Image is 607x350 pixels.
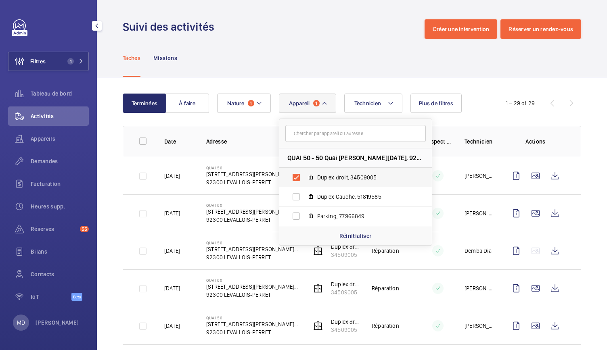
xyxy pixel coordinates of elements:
[164,322,180,330] p: [DATE]
[500,19,581,39] button: Réserver un rendez-vous
[30,57,46,65] span: Filtres
[248,100,254,106] span: 1
[165,94,209,113] button: À faire
[206,253,298,261] p: 92300 LEVALLOIS-PERRET
[67,58,74,65] span: 1
[372,247,399,255] p: Réparation
[31,202,89,210] span: Heures supp.
[331,326,359,334] p: 34509005
[31,248,89,256] span: Bilans
[424,137,452,146] p: Respect délai
[206,170,298,178] p: [STREET_ADDRESS][PERSON_NAME][DATE]
[465,322,494,330] p: [PERSON_NAME]
[354,100,381,106] span: Technicien
[123,94,166,113] button: Terminées
[36,319,79,327] p: [PERSON_NAME]
[206,245,298,253] p: [STREET_ADDRESS][PERSON_NAME][DATE]
[507,137,565,146] p: Actions
[164,209,180,217] p: [DATE]
[419,100,453,106] span: Plus de filtres
[372,322,399,330] p: Réparation
[313,283,323,293] img: elevator.svg
[313,321,323,331] img: elevator.svg
[317,212,411,220] span: Parking, 77966849
[206,165,298,170] p: QUAI 50
[31,180,89,188] span: Facturation
[425,19,498,39] button: Créer une intervention
[206,208,298,216] p: [STREET_ADDRESS][PERSON_NAME][DATE]
[317,193,411,201] span: Duplex Gauche, 51819585
[206,178,298,186] p: 92300 LEVALLOIS-PERRET
[331,251,359,259] p: 34509005
[31,270,89,278] span: Contacts
[8,52,89,71] button: Filtres1
[313,100,320,106] span: 1
[465,284,494,292] p: [PERSON_NAME]
[313,246,323,256] img: elevator.svg
[206,320,298,328] p: [STREET_ADDRESS][PERSON_NAME][DATE]
[123,19,219,34] h1: Suivi des activités
[287,154,424,162] span: QUAI 50 - 50 Quai [PERSON_NAME][DATE], 92300 LEVALLOIS-PERRET, 92300 LEVALLOIS-PERRET
[206,328,298,336] p: 92300 LEVALLOIS-PERRET
[372,284,399,292] p: Réparation
[410,94,462,113] button: Plus de filtres
[217,94,271,113] button: Nature1
[206,278,298,283] p: QUAI 50
[31,157,89,165] span: Demandes
[465,247,492,255] p: Demba Dia
[331,318,359,326] p: Duplex droit
[153,54,177,62] p: Missions
[206,283,298,291] p: [STREET_ADDRESS][PERSON_NAME][DATE]
[164,284,180,292] p: [DATE]
[285,125,426,142] input: Chercher par appareil ou adresse
[465,209,494,217] p: [PERSON_NAME]
[344,94,403,113] button: Technicien
[80,226,89,232] span: 55
[465,172,494,180] p: [PERSON_NAME]
[206,315,298,320] p: QUAI 50
[123,54,140,62] p: Tâches
[31,90,89,98] span: Tableau de bord
[206,291,298,299] p: 92300 LEVALLOIS-PERRET
[279,94,336,113] button: Appareil1
[164,137,193,146] p: Date
[31,135,89,143] span: Appareils
[289,100,310,106] span: Appareil
[71,293,82,301] span: Beta
[227,100,245,106] span: Nature
[17,319,25,327] p: MD
[206,137,298,146] p: Adresse
[331,288,359,296] p: 34509005
[331,243,359,251] p: Duplex droit
[206,203,298,208] p: QUAI 50
[465,137,494,146] p: Technicien
[31,225,77,233] span: Réserves
[164,172,180,180] p: [DATE]
[31,112,89,120] span: Activités
[339,232,372,240] p: Réinitialiser
[31,293,71,301] span: IoT
[206,240,298,245] p: QUAI 50
[164,247,180,255] p: [DATE]
[506,99,535,107] div: 1 – 29 of 29
[206,216,298,224] p: 92300 LEVALLOIS-PERRET
[317,173,411,181] span: Duplex droit, 34509005
[331,280,359,288] p: Duplex droit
